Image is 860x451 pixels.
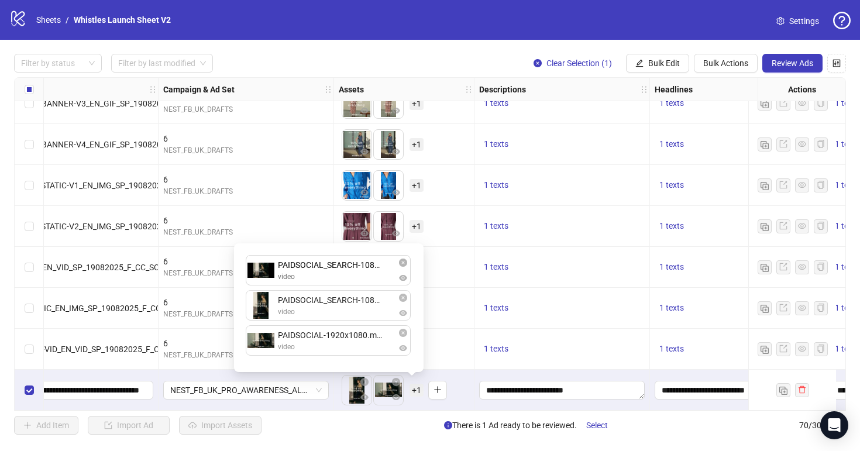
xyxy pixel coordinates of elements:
div: Select row 70 [15,370,44,411]
span: question-circle [833,12,851,29]
div: Edit values [479,381,645,400]
span: export [779,99,787,107]
button: Duplicate [758,97,772,111]
span: eye [360,393,369,401]
div: 6 [163,337,329,350]
div: Select row 68 [15,288,44,329]
button: Import Ad [88,416,170,435]
img: Asset 2 [374,376,403,405]
span: video [278,342,383,353]
img: Asset 2 [374,212,403,241]
li: / [66,13,69,26]
span: Bulk Actions [703,58,748,68]
img: Asset 1 [342,89,371,118]
span: eye [392,106,400,115]
div: 6 [163,255,329,268]
a: Whistles Launch Sheet V2 [71,13,173,26]
button: Duplicate [758,178,772,192]
span: 70 / 300 items [799,419,846,432]
span: eye [392,188,400,197]
span: eye [360,188,369,197]
div: NEST_FB_UK_DRAFTS [163,309,329,320]
strong: Actions [788,83,816,96]
span: export [779,304,787,312]
span: eye [399,274,407,282]
span: holder [324,85,332,94]
span: 1 texts [659,303,684,312]
button: Preview [396,306,410,320]
button: Duplicate [758,137,772,152]
span: control [833,59,841,67]
div: Select row 67 [15,247,44,288]
button: Delete [396,291,410,305]
div: Asset 2PAIDSOCIAL-1920x1080.mp4video [246,326,410,355]
img: Asset 1 [342,212,371,241]
button: 1 texts [655,137,689,152]
div: Select row 63 [15,83,44,124]
div: Asset 1PAIDSOCIAL_SEARCH-1080x1920.mp4video [246,291,410,320]
button: Preview [396,271,410,285]
strong: Assets [339,83,364,96]
img: Asset 1 [342,130,371,159]
button: 1 texts [655,178,689,192]
button: Preview [389,104,403,118]
button: Select [577,416,617,435]
span: video [278,271,383,283]
button: Duplicate [758,301,772,315]
span: export [779,181,787,189]
span: eye [798,99,806,107]
button: Preview [389,186,403,200]
span: close-circle [399,294,407,302]
span: PAIDSOCIAL_SEARCH-1080x1920.mp4 [278,294,383,307]
span: eye [360,106,369,115]
button: 1 texts [479,219,513,233]
span: info-circle [444,421,452,429]
div: NEST_FB_UK_DRAFTS [163,350,329,361]
img: Asset 2 [246,326,276,355]
button: 1 texts [479,342,513,356]
span: export [779,140,787,148]
span: 1 texts [484,221,508,230]
img: Asset 1 [246,291,276,320]
span: export [779,263,787,271]
button: Preview [357,391,371,405]
button: Review Ads [762,54,823,73]
span: 1 texts [484,98,508,108]
div: Select all rows [15,78,44,101]
span: 1 texts [659,139,684,149]
span: 1 texts [484,262,508,271]
button: Delete [396,256,410,270]
button: 1 texts [479,97,513,111]
div: Select row 64 [15,124,44,165]
span: 1 texts [484,180,508,190]
span: PAIDSOCIAL_SEARCH-1080x1080 (1).mp4 [278,259,383,271]
span: Select [586,421,608,430]
span: eye [798,345,806,353]
span: 1 texts [484,303,508,312]
button: Preview [389,145,403,159]
div: Asset 1 [342,376,371,405]
span: eye [392,229,400,237]
span: setting [776,17,785,25]
button: Duplicate [758,219,772,233]
span: holder [149,85,157,94]
button: Duplicate [758,342,772,356]
span: close-circle [399,329,407,337]
button: Add [428,381,447,400]
div: NEST_FB_UK_DRAFTS [163,186,329,197]
button: Duplicate [758,260,772,274]
span: close-circle [392,378,400,386]
a: Sheets [34,13,63,26]
span: eye [399,344,407,352]
button: Import Assets [179,416,262,435]
span: PAIDSOCIAL-1920x1080.mp4 [278,329,383,342]
button: Configure table settings [827,54,846,73]
span: holder [640,85,648,94]
img: Asset 2 [374,89,403,118]
span: holder [157,85,165,94]
button: Preview [357,145,371,159]
button: 1 texts [655,301,689,315]
img: Asset 1 [342,171,371,200]
span: Clear Selection (1) [546,58,612,68]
